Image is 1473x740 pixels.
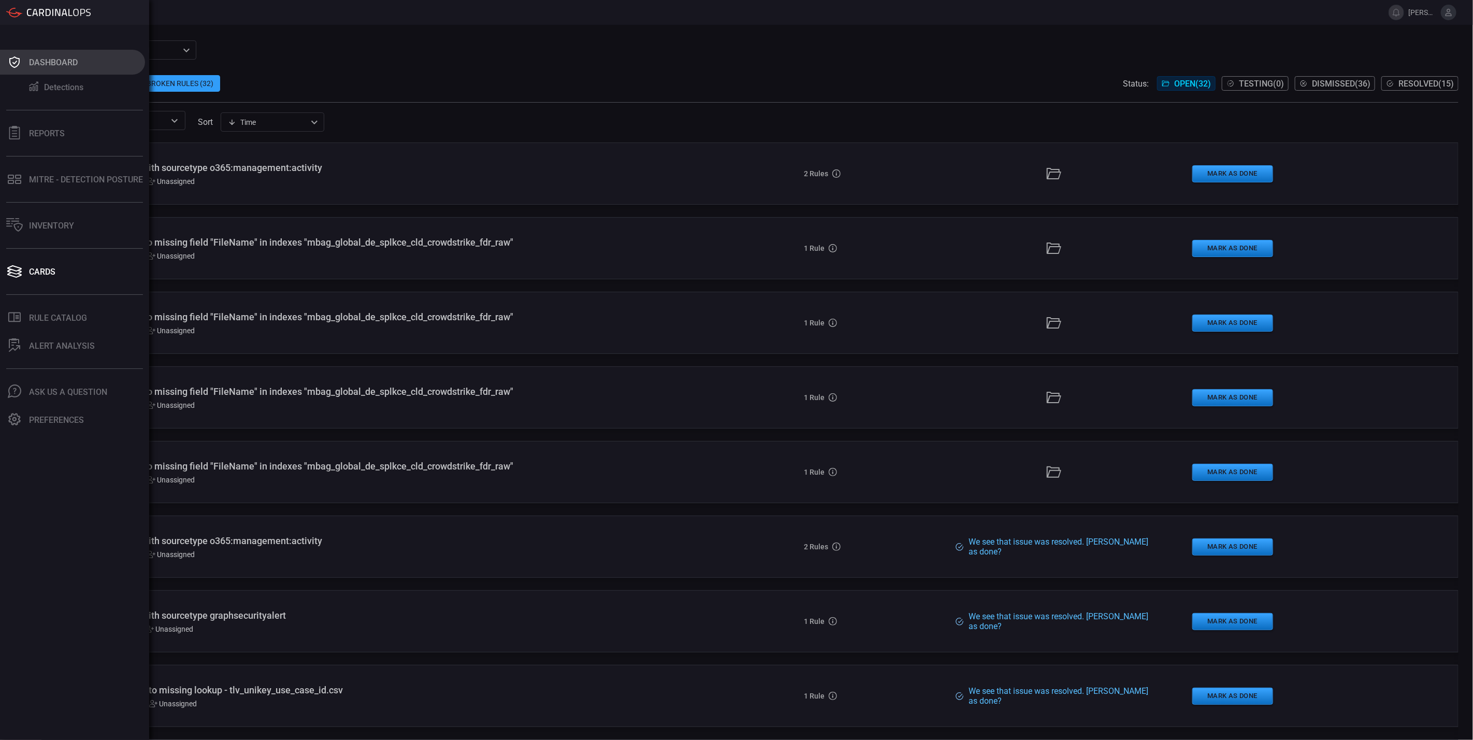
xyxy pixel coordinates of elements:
button: Mark as Done [1192,464,1273,481]
div: We see that issue was resolved. [PERSON_NAME] as done? [965,611,1153,631]
h5: 1 Rule [804,244,825,252]
button: Testing(0) [1222,76,1289,91]
div: MITRE - Detection Posture [29,175,143,184]
div: Unassigned [147,252,195,260]
button: Mark as Done [1192,538,1273,556]
div: Unassigned [149,700,197,708]
div: Broken rule due to missing field "FileName" in indexes "mbag_global_de_splkce_cld_crowdstrike_fdr... [77,461,645,472]
h5: 2 Rules [804,543,828,551]
div: Time [228,117,308,127]
span: Dismissed ( 36 ) [1312,79,1370,89]
button: Mark as Done [1192,240,1273,257]
div: Unassigned [146,625,194,633]
div: Unassigned [147,476,195,484]
button: Dismissed(36) [1295,76,1375,91]
span: [PERSON_NAME].[PERSON_NAME] [1408,8,1437,17]
span: Resolved ( 15 ) [1398,79,1454,89]
div: Detections [44,82,83,92]
h5: 1 Rule [804,468,825,476]
div: Cards [29,267,55,277]
div: Ask Us A Question [29,387,107,397]
button: Mark as Done [1192,389,1273,406]
div: Logging Issues with sourcetype graphsecurityalert [77,610,645,621]
span: Open ( 32 ) [1174,79,1211,89]
h5: 1 Rule [804,617,825,625]
div: We see that issue was resolved. [PERSON_NAME] as done? [965,537,1153,557]
div: ALERT ANALYSIS [29,341,95,351]
div: Logging Issues with sourcetype o365:management:activity [77,535,645,546]
span: Status: [1123,79,1149,89]
div: Unassigned [147,177,195,186]
div: Broken Rules (32) [140,75,220,92]
button: Mark as Done [1192,688,1273,705]
div: Broken rule due to missing field "FileName" in indexes "mbag_global_de_splkce_cld_crowdstrike_fdr... [77,386,645,397]
h5: 2 Rules [804,169,828,178]
h5: 1 Rule [804,692,825,700]
button: Open(32) [1157,76,1216,91]
button: Open [167,113,182,128]
button: Resolved(15) [1381,76,1458,91]
div: Preferences [29,415,84,425]
h5: 1 Rule [804,393,825,402]
button: Mark as Done [1192,315,1273,332]
div: Broken rule due to missing field "FileName" in indexes "mbag_global_de_splkce_cld_crowdstrike_fdr... [77,237,645,248]
div: Unassigned [147,401,195,409]
div: Broken rules due to missing lookup - tlv_unikey_use_case_id.csv [77,685,645,695]
div: Unassigned [147,550,195,559]
div: Reports [29,129,65,138]
div: Dashboard [29,58,78,67]
div: We see that issue was resolved. [PERSON_NAME] as done? [965,686,1153,706]
span: Testing ( 0 ) [1239,79,1284,89]
div: Inventory [29,221,74,231]
h5: 1 Rule [804,319,825,327]
div: Rule Catalog [29,313,87,323]
div: Unassigned [147,326,195,335]
button: Mark as Done [1192,165,1273,182]
label: sort [198,117,213,127]
div: Logging Issues with sourcetype o365:management:activity [77,162,645,173]
button: Mark as Done [1192,613,1273,630]
div: Broken rule due to missing field "FileName" in indexes "mbag_global_de_splkce_cld_crowdstrike_fdr... [77,311,645,322]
